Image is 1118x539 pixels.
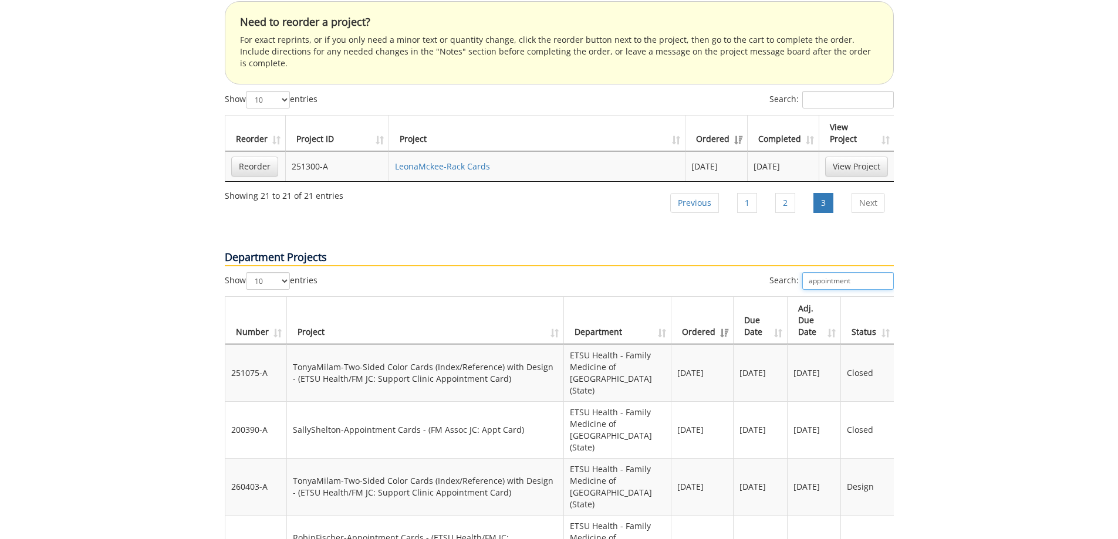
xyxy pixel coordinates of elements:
td: SallyShelton-Appointment Cards - (FM Assoc JC: Appt Card) [287,401,564,458]
td: [DATE] [748,151,819,181]
td: [DATE] [788,344,842,401]
td: TonyaMilam-Two-Sided Color Cards (Index/Reference) with Design - (ETSU Health/FM JC: Support Clin... [287,458,564,515]
td: [DATE] [671,401,734,458]
td: [DATE] [788,458,842,515]
th: Department: activate to sort column ascending [564,297,671,344]
label: Show entries [225,91,318,109]
td: [DATE] [734,344,788,401]
td: [DATE] [685,151,748,181]
input: Search: [802,272,894,290]
td: [DATE] [734,401,788,458]
th: Project: activate to sort column ascending [389,116,685,151]
label: Show entries [225,272,318,290]
td: [DATE] [671,458,734,515]
a: Reorder [231,157,278,177]
th: View Project: activate to sort column ascending [819,116,894,151]
label: Search: [769,91,894,109]
th: Ordered: activate to sort column ascending [671,297,734,344]
select: Showentries [246,272,290,290]
td: [DATE] [671,344,734,401]
td: 251300-A [286,151,390,181]
input: Search: [802,91,894,109]
a: 3 [813,193,833,213]
th: Due Date: activate to sort column ascending [734,297,788,344]
a: 2 [775,193,795,213]
th: Completed: activate to sort column ascending [748,116,819,151]
p: For exact reprints, or if you only need a minor text or quantity change, click the reorder button... [240,34,879,69]
a: View Project [825,157,888,177]
td: 260403-A [225,458,287,515]
th: Number: activate to sort column ascending [225,297,287,344]
a: LeonaMckee-Rack Cards [395,161,490,172]
td: ETSU Health - Family Medicine of [GEOGRAPHIC_DATA] (State) [564,401,671,458]
td: TonyaMilam-Two-Sided Color Cards (Index/Reference) with Design - (ETSU Health/FM JC: Support Clin... [287,344,564,401]
label: Search: [769,272,894,290]
td: Design [841,458,894,515]
td: Closed [841,401,894,458]
th: Project ID: activate to sort column ascending [286,116,390,151]
td: [DATE] [788,401,842,458]
td: 200390-A [225,401,287,458]
a: Next [852,193,885,213]
td: [DATE] [734,458,788,515]
th: Reorder: activate to sort column ascending [225,116,286,151]
a: Previous [670,193,719,213]
th: Adj. Due Date: activate to sort column ascending [788,297,842,344]
th: Project: activate to sort column ascending [287,297,564,344]
td: 251075-A [225,344,287,401]
a: 1 [737,193,757,213]
div: Showing 21 to 21 of 21 entries [225,185,343,202]
h4: Need to reorder a project? [240,16,879,28]
p: Department Projects [225,250,894,266]
td: ETSU Health - Family Medicine of [GEOGRAPHIC_DATA] (State) [564,458,671,515]
th: Status: activate to sort column ascending [841,297,894,344]
select: Showentries [246,91,290,109]
td: Closed [841,344,894,401]
td: ETSU Health - Family Medicine of [GEOGRAPHIC_DATA] (State) [564,344,671,401]
th: Ordered: activate to sort column ascending [685,116,748,151]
